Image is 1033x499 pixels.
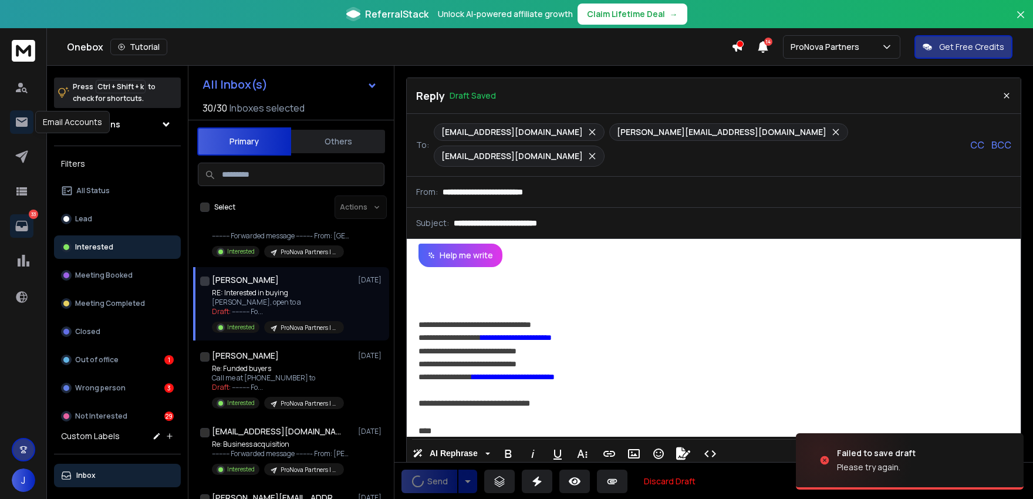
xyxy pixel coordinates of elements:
p: Wrong person [75,383,126,393]
p: Interested [227,465,255,474]
h1: All Inbox(s) [202,79,268,90]
button: Code View [699,442,721,466]
button: AI Rephrase [410,442,492,466]
p: Meeting Completed [75,299,145,308]
button: J [12,468,35,492]
button: Underline (Ctrl+U) [546,442,569,466]
p: ---------- Forwarded message --------- From: [PERSON_NAME] [212,449,353,458]
h1: [PERSON_NAME] [212,350,279,362]
p: Call me at [PHONE_NUMBER] to [212,373,344,383]
p: Inbox [76,471,96,480]
p: ---------- Forwarded message --------- From: [GEOGRAPHIC_DATA] [212,231,353,241]
p: Re: Funded buyers [212,364,344,373]
button: Discard Draft [634,470,705,493]
button: Bold (Ctrl+B) [497,442,519,466]
button: Interested [54,235,181,259]
p: Draft Saved [450,90,496,102]
button: All Inbox(s) [193,73,387,96]
p: BCC [991,138,1011,152]
button: Wrong person3 [54,376,181,400]
button: Closed [54,320,181,343]
button: Get Free Credits [914,35,1012,59]
h3: Custom Labels [61,430,120,442]
span: 14 [764,38,772,46]
span: ---------- Fo ... [232,306,263,316]
p: Interested [75,242,113,252]
p: Re: Business acquisition [212,440,353,449]
h1: [EMAIL_ADDRESS][DOMAIN_NAME] [212,426,341,437]
a: 33 [10,214,33,238]
h1: [PERSON_NAME] [212,274,279,286]
p: Interested [227,247,255,256]
button: Meeting Booked [54,264,181,287]
p: Lead [75,214,92,224]
button: Out of office1 [54,348,181,372]
p: Interested [227,323,255,332]
button: Signature [672,442,694,466]
div: 29 [164,412,174,421]
div: 3 [164,383,174,393]
p: ProNova Partners | CXO | [GEOGRAPHIC_DATA] [281,399,337,408]
p: From: [416,186,438,198]
span: Draft: [212,382,231,392]
div: Onebox [67,39,731,55]
span: Draft: [212,306,231,316]
div: Please try again. [837,461,916,473]
p: [PERSON_NAME][EMAIL_ADDRESS][DOMAIN_NAME] [617,126,826,138]
button: All Status [54,179,181,203]
button: Claim Lifetime Deal→ [578,4,687,25]
span: ReferralStack [365,7,428,21]
p: [DATE] [358,275,384,285]
button: Tutorial [110,39,167,55]
p: ProNova Partners | CXO | [GEOGRAPHIC_DATA] [281,466,337,474]
button: Italic (Ctrl+I) [522,442,544,466]
label: Select [214,203,235,212]
p: ProNova Partners | CXO | [GEOGRAPHIC_DATA] [281,248,337,257]
span: → [670,8,678,20]
p: [EMAIL_ADDRESS][DOMAIN_NAME] [441,150,583,162]
p: [PERSON_NAME], open to a [212,298,344,307]
button: Others [291,129,385,154]
div: Email Accounts [35,111,110,133]
h3: Inboxes selected [229,101,305,115]
button: All Campaigns [54,113,181,136]
p: Get Free Credits [939,41,1004,53]
button: Lead [54,207,181,231]
button: More Text [571,442,593,466]
p: CC [970,138,984,152]
span: Ctrl + Shift + k [96,80,146,93]
p: All Status [76,186,110,195]
p: Reply [416,87,445,104]
p: [DATE] [358,427,384,436]
button: Meeting Completed [54,292,181,315]
p: RE: Interested in buying [212,288,344,298]
p: To: [416,139,429,151]
p: Interested [227,399,255,407]
p: Closed [75,327,100,336]
p: ProNova Partners [791,41,864,53]
p: ProNova Partners | CXO | [GEOGRAPHIC_DATA] [281,323,337,332]
button: Close banner [1013,7,1028,35]
img: image [796,429,913,492]
p: [DATE] [358,351,384,360]
div: Failed to save draft [837,447,916,459]
button: Help me write [418,244,502,267]
button: Primary [197,127,291,156]
p: Subject: [416,217,449,229]
p: Unlock AI-powered affiliate growth [438,8,573,20]
h3: Filters [54,156,181,172]
span: AI Rephrase [427,449,480,458]
p: Out of office [75,355,119,365]
button: Not Interested29 [54,404,181,428]
p: 33 [29,210,38,219]
p: Press to check for shortcuts. [73,81,156,104]
button: Inbox [54,464,181,487]
button: Emoticons [647,442,670,466]
p: Meeting Booked [75,271,133,280]
span: ---------- Fo ... [232,382,263,392]
span: 30 / 30 [202,101,227,115]
div: 1 [164,355,174,365]
p: [EMAIL_ADDRESS][DOMAIN_NAME] [441,126,583,138]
